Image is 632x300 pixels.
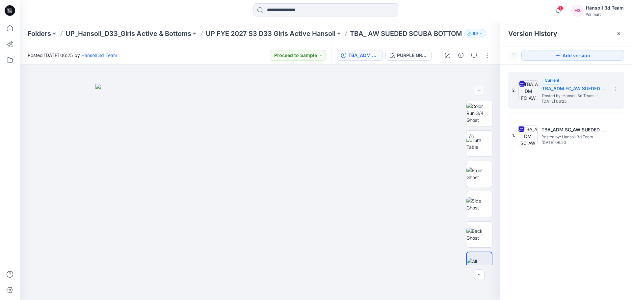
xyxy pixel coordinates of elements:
span: 1 [558,6,563,11]
img: Turn Table [466,137,492,150]
button: Show Hidden Versions [508,50,519,61]
h5: TBA_ADM SC_AW SUEDED SCUBA BOTTOM [541,126,607,134]
button: Details [456,50,466,61]
button: TBA_ADM FC_AW SUEDED SCUBA BOTTOM [337,50,383,61]
p: 69 [473,30,478,37]
span: [DATE] 06:25 [542,99,608,104]
span: Current [545,78,559,83]
img: Color Run 3/4 Ghost [466,103,492,123]
p: TBA_ AW SUEDED SCUBA BOTTOM [350,29,462,38]
div: Walmart [586,12,624,17]
span: Version History [508,30,557,38]
a: Hansoll 3d Team [81,52,117,58]
div: Hansoll 3d Team [586,4,624,12]
h5: TBA_ADM FC_AW SUEDED SCUBA BOTTOM [542,85,608,93]
div: H3 [571,5,583,16]
span: Posted by: Hansoll 3d Team [541,134,607,140]
button: Close [616,31,621,36]
button: 69 [464,29,486,38]
a: UP_Hansoll_D33_Girls Active & Bottoms [66,29,191,38]
img: TBA_ADM SC_AW SUEDED SCUBA BOTTOM [518,125,538,145]
a: Folders [28,29,51,38]
img: Side Ghost [466,197,492,211]
button: PURPLE GRANITE [385,50,432,61]
button: Add version [521,50,624,61]
span: Posted [DATE] 06:25 by [28,52,117,59]
img: Back Ghost [466,228,492,241]
span: Posted by: Hansoll 3d Team [542,93,608,99]
img: All colorways [467,258,492,272]
img: TBA_ADM FC_AW SUEDED SCUBA BOTTOM [518,80,538,100]
span: [DATE] 06:20 [541,140,607,145]
img: Front Ghost [466,167,492,181]
div: PURPLE GRANITE [397,52,427,59]
a: UP FYE 2027 S3 D33 Girls Active Hansoll [206,29,335,38]
div: TBA_ADM FC_AW SUEDED SCUBA BOTTOM [348,52,379,59]
span: 2. [512,87,516,93]
span: 1. [512,132,515,138]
